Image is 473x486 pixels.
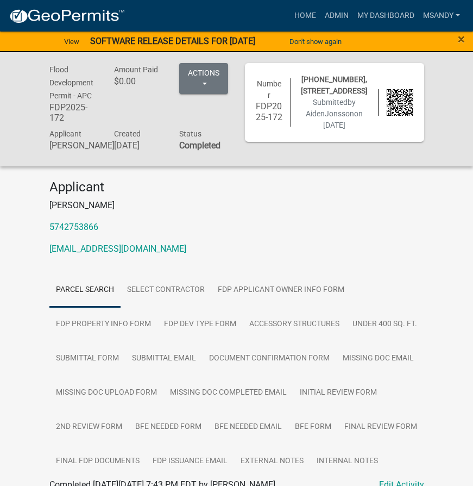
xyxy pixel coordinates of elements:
a: Document Confirmation Form [203,341,336,376]
a: Submittal Form [49,341,125,376]
a: Initial Review Form [293,376,383,410]
strong: Completed [179,140,220,151]
a: 2nd Review Form [49,410,129,445]
a: Parcel search [49,273,121,308]
a: FDP Issuance Email [146,444,234,479]
span: Status [179,129,201,138]
p: [PERSON_NAME] [49,199,424,212]
a: BFE Needed Form [129,410,208,445]
a: External Notes [234,444,310,479]
a: msandy [419,5,464,26]
span: [PHONE_NUMBER], [STREET_ADDRESS] [301,75,368,95]
a: [EMAIL_ADDRESS][DOMAIN_NAME] [49,244,186,254]
a: View [60,33,84,51]
span: Amount Paid [114,65,158,74]
span: Submitted on [DATE] [306,98,363,129]
a: Accessory Structures [243,307,346,342]
a: FDP Applicant Owner Info Form [211,273,351,308]
a: Home [290,5,320,26]
h6: [DATE] [114,140,163,151]
h6: $0.00 [114,76,163,86]
h6: [PERSON_NAME] [49,140,98,151]
span: Created [114,129,141,138]
span: Flood Development Permit - APC [49,65,93,100]
button: Don't show again [285,33,346,51]
h6: FDP2025-172 [49,102,98,123]
a: Admin [320,5,353,26]
a: Final Review Form [338,410,424,445]
button: Close [458,33,465,46]
img: QR code [387,89,413,116]
a: Final FDP Documents [49,444,146,479]
a: FDP Dev Type Form [157,307,243,342]
span: Number [257,79,281,99]
button: Actions [179,63,228,94]
a: Missing Doc Email [336,341,420,376]
span: × [458,32,465,47]
h6: FDP2025-172 [256,101,282,122]
a: FDP Property Info Form [49,307,157,342]
a: Under 400 Sq. Ft. [346,307,424,342]
a: Missing Doc Upload Form [49,376,163,410]
a: Internal Notes [310,444,384,479]
span: Applicant [49,129,81,138]
a: Missing Doc Completed Email [163,376,293,410]
a: My Dashboard [353,5,419,26]
a: 5742753866 [49,222,98,232]
a: Submittal Email [125,341,203,376]
a: Select contractor [121,273,211,308]
strong: SOFTWARE RELEASE DETAILS FOR [DATE] [90,36,255,46]
a: BFE Form [288,410,338,445]
h4: Applicant [49,179,424,195]
a: BFE Needed Email [208,410,288,445]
